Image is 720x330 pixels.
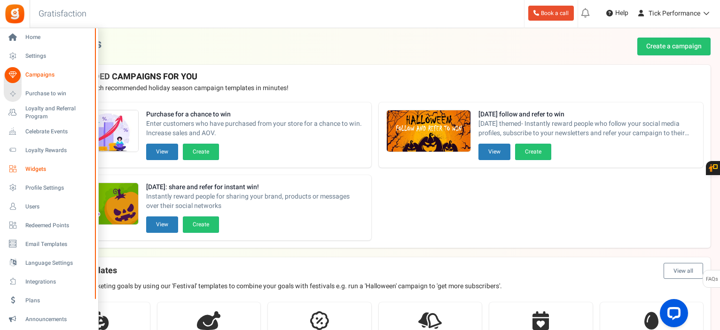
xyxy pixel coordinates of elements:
[183,144,219,160] button: Create
[4,292,94,308] a: Plans
[705,270,718,288] span: FAQs
[613,8,628,18] span: Help
[25,146,91,154] span: Loyalty Rewards
[4,142,94,158] a: Loyalty Rewards
[47,84,703,93] p: Preview and launch recommended holiday season campaign templates in minutes!
[4,86,94,102] a: Purchase to win
[25,222,91,230] span: Redeemed Points
[28,5,97,23] h3: Gratisfaction
[146,119,364,138] span: Enter customers who have purchased from your store for a chance to win. Increase sales and AOV.
[4,199,94,215] a: Users
[4,236,94,252] a: Email Templates
[25,33,91,41] span: Home
[4,217,94,233] a: Redeemed Points
[25,90,91,98] span: Purchase to win
[25,297,91,305] span: Plans
[4,3,25,24] img: Gratisfaction
[25,128,91,136] span: Celebrate Events
[4,30,94,46] a: Home
[146,183,364,192] strong: [DATE]: share and refer for instant win!
[637,38,711,55] a: Create a campaign
[664,263,703,279] button: View all
[183,216,219,233] button: Create
[649,8,700,18] span: Tick Performance
[478,119,696,138] span: [DATE] themed- Instantly reward people who follow your social media profiles, subscribe to your n...
[4,105,94,121] a: Loyalty and Referral Program
[4,255,94,271] a: Language Settings
[515,144,551,160] button: Create
[478,144,510,160] button: View
[25,105,94,121] span: Loyalty and Referral Program
[4,274,94,290] a: Integrations
[4,311,94,327] a: Announcements
[387,110,470,153] img: Recommended Campaigns
[25,165,91,173] span: Widgets
[47,282,703,291] p: Achieve your marketing goals by using our 'Festival' templates to combine your goals with festiva...
[47,72,703,82] h4: RECOMMENDED CAMPAIGNS FOR YOU
[25,184,91,192] span: Profile Settings
[603,6,632,21] a: Help
[146,216,178,233] button: View
[25,52,91,60] span: Settings
[4,161,94,177] a: Widgets
[146,192,364,211] span: Instantly reward people for sharing your brand, products or messages over their social networks
[146,144,178,160] button: View
[528,6,574,21] a: Book a call
[4,123,94,139] a: Celebrate Events
[25,240,91,248] span: Email Templates
[146,110,364,119] strong: Purchase for a chance to win
[25,71,91,79] span: Campaigns
[4,48,94,64] a: Settings
[25,203,91,211] span: Users
[47,263,703,279] h4: Festival templates
[25,278,91,286] span: Integrations
[478,110,696,119] strong: [DATE] follow and refer to win
[4,180,94,196] a: Profile Settings
[25,259,91,267] span: Language Settings
[25,315,91,323] span: Announcements
[4,67,94,83] a: Campaigns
